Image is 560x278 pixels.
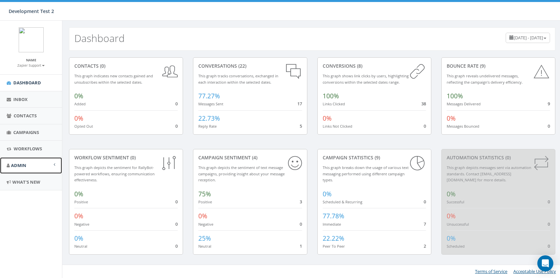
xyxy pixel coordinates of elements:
[237,63,246,69] span: (22)
[447,199,464,204] small: Successful
[74,190,83,198] span: 0%
[17,62,45,68] a: Zapier Support
[198,244,211,249] small: Neutral
[479,63,485,69] span: (9)
[74,124,93,129] small: Opted Out
[323,154,426,161] div: Campaign Statistics
[74,154,178,161] div: Workflow Sentiment
[13,80,41,86] span: Dashboard
[548,243,550,249] span: 0
[548,221,550,227] span: 0
[9,8,54,14] span: Development Test 2
[175,221,178,227] span: 0
[323,190,332,198] span: 0%
[323,114,332,123] span: 0%
[13,129,39,135] span: Campaigns
[198,190,211,198] span: 75%
[198,101,223,106] small: Messages Sent
[447,165,531,182] small: This graph depicts messages sent via automation standards. Contact [EMAIL_ADDRESS][DOMAIN_NAME] f...
[447,190,456,198] span: 0%
[323,92,339,100] span: 100%
[514,35,543,41] span: [DATE] - [DATE]
[300,221,302,227] span: 0
[198,234,211,243] span: 25%
[356,63,362,69] span: (8)
[323,244,345,249] small: Peer To Peer
[198,92,220,100] span: 77.27%
[74,212,83,220] span: 0%
[421,101,426,107] span: 38
[447,222,469,227] small: Unsuccessful
[74,33,125,44] h2: Dashboard
[297,101,302,107] span: 17
[323,199,362,204] small: Scheduled & Recurring
[323,234,344,243] span: 22.22%
[447,154,550,161] div: Automation Statistics
[447,244,465,249] small: Scheduled
[323,63,426,69] div: conversions
[74,63,178,69] div: contacts
[447,234,456,243] span: 0%
[198,222,213,227] small: Negative
[13,96,28,102] span: Inbox
[537,255,553,271] div: Open Intercom Messenger
[74,244,87,249] small: Neutral
[447,212,456,220] span: 0%
[11,162,26,168] span: Admin
[548,123,550,129] span: 0
[14,146,42,152] span: Workflows
[198,199,212,204] small: Positive
[198,124,217,129] small: Reply Rate
[513,268,556,274] a: Acceptable Use Policy
[175,243,178,249] span: 0
[424,243,426,249] span: 2
[323,222,341,227] small: Immediate
[19,27,44,52] img: logo.png
[300,123,302,129] span: 5
[198,73,278,85] small: This graph tracks conversations, exchanged in each interaction within the selected dates.
[251,154,257,161] span: (4)
[198,165,285,182] small: This graph depicts the sentiment of text message campaigns, providing insight about your message ...
[323,212,344,220] span: 77.78%
[323,165,409,182] small: This graph breaks down the usage of various text messaging performed using different campaign types.
[74,165,155,182] small: This graph depicts the sentiment for RallyBot-powered workflows, ensuring communication effective...
[175,101,178,107] span: 0
[323,101,345,106] small: Links Clicked
[99,63,105,69] span: (0)
[17,63,45,68] small: Zapier Support
[475,268,507,274] a: Terms of Service
[74,101,86,106] small: Added
[129,154,136,161] span: (0)
[198,63,302,69] div: conversations
[74,234,83,243] span: 0%
[12,179,40,185] span: What's New
[175,199,178,205] span: 0
[14,113,37,119] span: Contacts
[373,154,380,161] span: (9)
[198,212,207,220] span: 0%
[198,154,302,161] div: Campaign Sentiment
[548,199,550,205] span: 0
[26,58,36,62] small: Name
[323,124,352,129] small: Links Not Clicked
[175,123,178,129] span: 0
[198,114,220,123] span: 22.73%
[447,124,479,129] small: Messages Bounced
[447,114,456,123] span: 0%
[447,101,481,106] small: Messages Delivered
[300,243,302,249] span: 1
[548,101,550,107] span: 9
[424,199,426,205] span: 0
[424,221,426,227] span: 7
[323,73,409,85] small: This graph shows link clicks by users, highlighting conversions within the selected dates range.
[74,114,83,123] span: 0%
[504,154,511,161] span: (0)
[447,92,463,100] span: 100%
[74,199,88,204] small: Positive
[300,199,302,205] span: 3
[447,63,550,69] div: Bounce Rate
[424,123,426,129] span: 0
[447,73,523,85] small: This graph reveals undelivered messages, reflecting the campaign's delivery efficiency.
[74,92,83,100] span: 0%
[74,222,89,227] small: Negative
